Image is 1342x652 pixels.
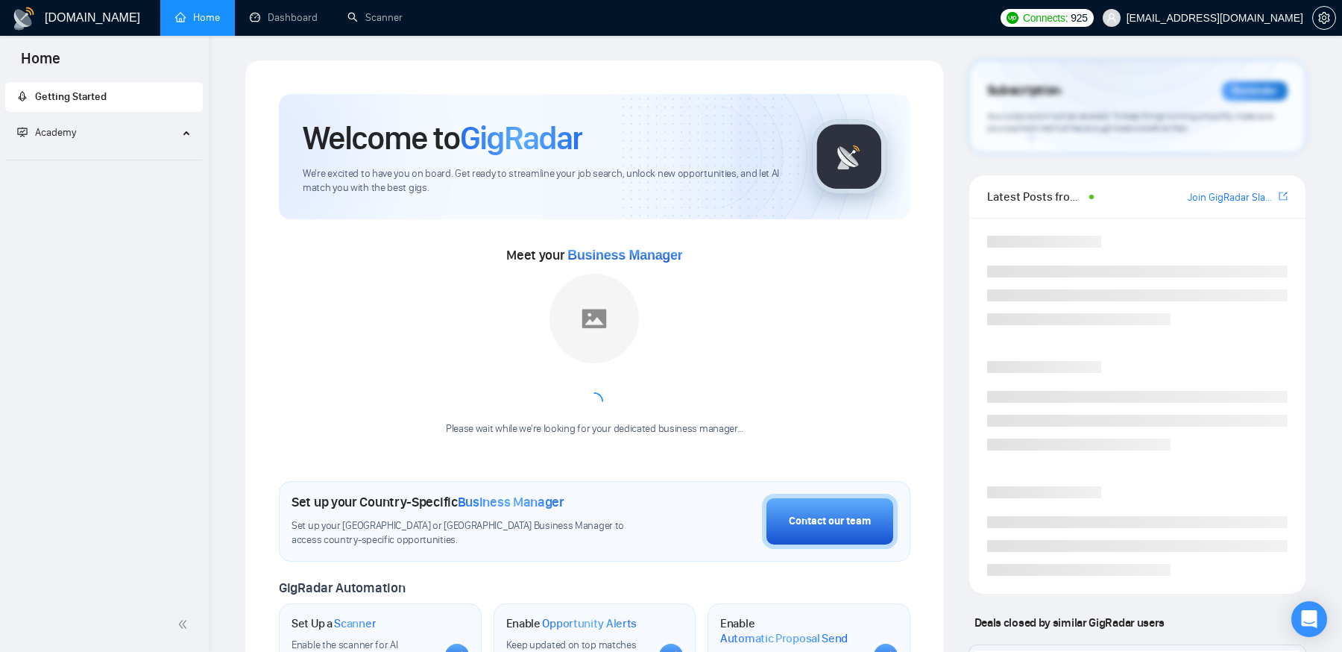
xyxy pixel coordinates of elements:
a: Join GigRadar Slack Community [1188,189,1276,206]
span: We're excited to have you on board. Get ready to streamline your job search, unlock new opportuni... [303,167,788,195]
span: fund-projection-screen [17,127,28,137]
span: 925 [1071,10,1087,26]
span: Automatic Proposal Send [720,631,848,646]
span: Home [9,48,72,79]
h1: Enable [506,616,637,631]
button: Contact our team [762,494,898,549]
a: homeHome [175,11,220,24]
span: Your subscription will be renewed. To keep things running smoothly, make sure your payment method... [987,110,1273,134]
h1: Welcome to [303,118,582,158]
span: Latest Posts from the GigRadar Community [987,187,1085,206]
span: double-left [177,617,192,632]
span: user [1106,13,1117,23]
img: logo [12,7,36,31]
li: Academy Homepage [5,154,203,163]
h1: Enable [720,616,862,645]
span: rocket [17,91,28,101]
a: setting [1312,12,1336,24]
span: export [1279,190,1288,202]
img: placeholder.png [549,274,639,363]
button: setting [1312,6,1336,30]
h1: Set up your Country-Specific [292,494,564,510]
span: Meet your [506,247,682,263]
span: Getting Started [35,90,107,103]
a: dashboardDashboard [250,11,318,24]
span: loading [583,390,605,413]
span: GigRadar [460,118,582,158]
div: Reminder [1222,81,1288,101]
span: Set up your [GEOGRAPHIC_DATA] or [GEOGRAPHIC_DATA] Business Manager to access country-specific op... [292,519,655,548]
span: Business Manager [458,494,564,510]
h1: Set Up a [292,616,376,631]
a: export [1279,189,1288,204]
div: Open Intercom Messenger [1291,601,1327,637]
img: upwork-logo.png [1006,12,1018,24]
img: gigradar-logo.png [812,119,886,194]
span: Academy [35,126,76,139]
li: Getting Started [5,82,203,112]
span: Subscription [987,78,1061,104]
span: GigRadar Automation [279,580,405,596]
span: Opportunity Alerts [542,616,637,631]
span: Connects: [1023,10,1068,26]
span: Business Manager [567,248,682,263]
span: Academy [17,126,76,139]
div: Contact our team [789,513,871,530]
span: Scanner [334,616,376,631]
span: Deals closed by similar GigRadar users [968,609,1171,636]
a: searchScanner [347,11,403,24]
div: Please wait while we're looking for your dedicated business manager... [437,422,752,436]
